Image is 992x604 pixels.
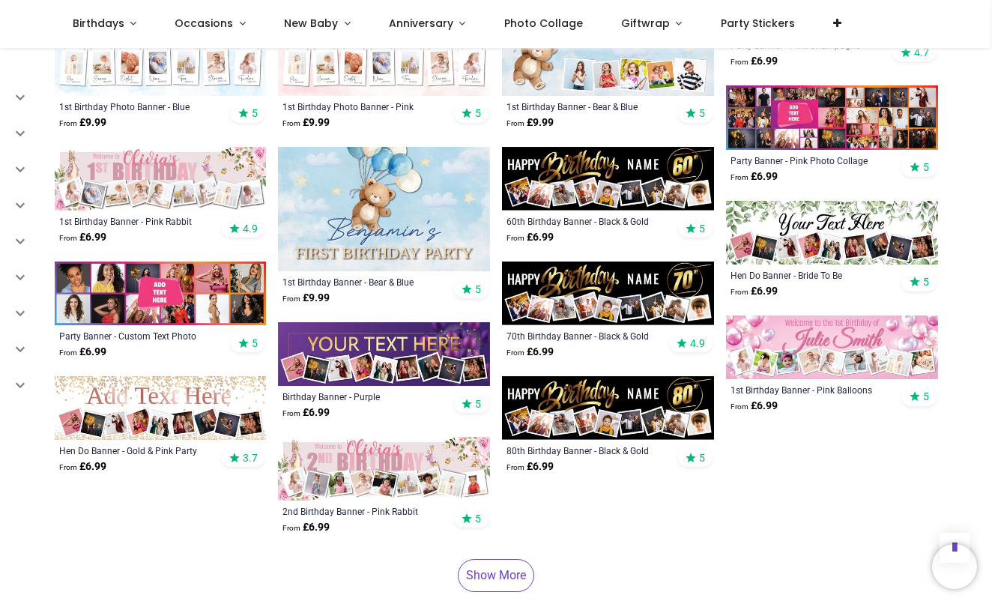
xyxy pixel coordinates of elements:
[59,100,222,112] a: 1st Birthday Photo Banner - Blue
[506,459,554,474] strong: £ 6.99
[243,451,258,465] span: 3.7
[282,524,300,532] span: From
[475,397,481,411] span: 5
[59,234,77,242] span: From
[506,234,524,242] span: From
[506,444,669,456] a: 80th Birthday Banner - Black & Gold
[59,215,222,227] a: 1st Birthday Banner - Pink Rabbit
[458,559,534,592] a: Show More
[475,512,481,525] span: 5
[59,115,106,130] strong: £ 9.99
[506,345,554,360] strong: £ 6.99
[59,459,106,474] strong: £ 6.99
[282,115,330,130] strong: £ 9.99
[923,160,929,174] span: 5
[278,322,490,386] img: Personalised Happy Birthday Banner - Purple - 9 Photo Upload
[243,222,258,235] span: 4.9
[506,215,669,227] a: 60th Birthday Banner - Black & Gold
[726,201,938,265] img: Personalised Hen Do Banner - Bride To Be - 9 Photo Upload
[502,147,714,211] img: Personalised Happy 60th Birthday Banner - Black & Gold - Custom Name & 9 Photo Upload
[278,147,490,271] img: Personalised 1st Birthday Backdrop Banner - Bear & Blue Balloons - Add Text
[475,106,481,120] span: 5
[389,16,453,31] span: Anniversary
[731,58,748,66] span: From
[282,520,330,535] strong: £ 6.99
[731,54,778,69] strong: £ 6.99
[475,283,481,296] span: 5
[731,169,778,184] strong: £ 6.99
[923,390,929,403] span: 5
[282,409,300,417] span: From
[932,544,977,589] iframe: Brevo live chat
[731,399,778,414] strong: £ 6.99
[506,119,524,127] span: From
[252,336,258,350] span: 5
[73,16,124,31] span: Birthdays
[282,505,445,517] a: 2nd Birthday Banner - Pink Rabbit
[59,444,222,456] a: Hen Do Banner - Gold & Pink Party Occasion
[914,46,929,59] span: 4.7
[923,275,929,289] span: 5
[502,376,714,440] img: Personalised Happy 80th Birthday Banner - Black & Gold - Custom Name & 9 Photo Upload
[699,222,705,235] span: 5
[282,291,330,306] strong: £ 9.99
[506,230,554,245] strong: £ 6.99
[621,16,670,31] span: Giftwrap
[690,336,705,350] span: 4.9
[726,85,938,149] img: Personalised Party Banner - Pink Photo Collage - Add Text & 30 Photo Upload
[506,330,669,342] a: 70th Birthday Banner - Black & Gold
[59,119,77,127] span: From
[282,405,330,420] strong: £ 6.99
[59,345,106,360] strong: £ 6.99
[59,348,77,357] span: From
[55,376,267,440] img: Personalised Hen Do Banner - Gold & Pink Party Occasion - 9 Photo Upload
[731,402,748,411] span: From
[282,295,300,303] span: From
[59,230,106,245] strong: £ 6.99
[699,106,705,120] span: 5
[731,269,893,281] a: Hen Do Banner - Bride To Be
[506,348,524,357] span: From
[699,451,705,465] span: 5
[506,115,554,130] strong: £ 9.99
[504,16,583,31] span: Photo Collage
[731,154,893,166] a: Party Banner - Pink Photo Collage
[59,330,222,342] a: Party Banner - Custom Text Photo Collage
[726,315,938,379] img: Personalised 1st Birthday Banner - Pink Balloons - Custom Name & 9 Photo Upload
[506,100,669,112] a: 1st Birthday Banner - Bear & Blue Balloons
[506,463,524,471] span: From
[278,437,490,501] img: Personalised Happy 2nd Birthday Banner - Pink Rabbit - Custom Name & 9 Photo Upload
[282,119,300,127] span: From
[284,16,338,31] span: New Baby
[282,390,445,402] a: Birthday Banner - Purple
[282,276,445,288] a: 1st Birthday Banner - Bear & Blue Balloons
[55,147,267,211] img: Personalised Happy 1st Birthday Banner - Pink Rabbit - Custom Name & 9 Photo Upload
[59,463,77,471] span: From
[731,288,748,296] span: From
[502,262,714,325] img: Personalised Happy 70th Birthday Banner - Black & Gold - Custom Name & 9 Photo Upload
[252,106,258,120] span: 5
[731,284,778,299] strong: £ 6.99
[55,262,267,325] img: Personalised Party Banner - Custom Text Photo Collage - 12 Photo Upload
[175,16,233,31] span: Occasions
[282,100,445,112] a: 1st Birthday Photo Banner - Pink
[731,173,748,181] span: From
[731,384,893,396] a: 1st Birthday Banner - Pink Balloons
[721,16,795,31] span: Party Stickers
